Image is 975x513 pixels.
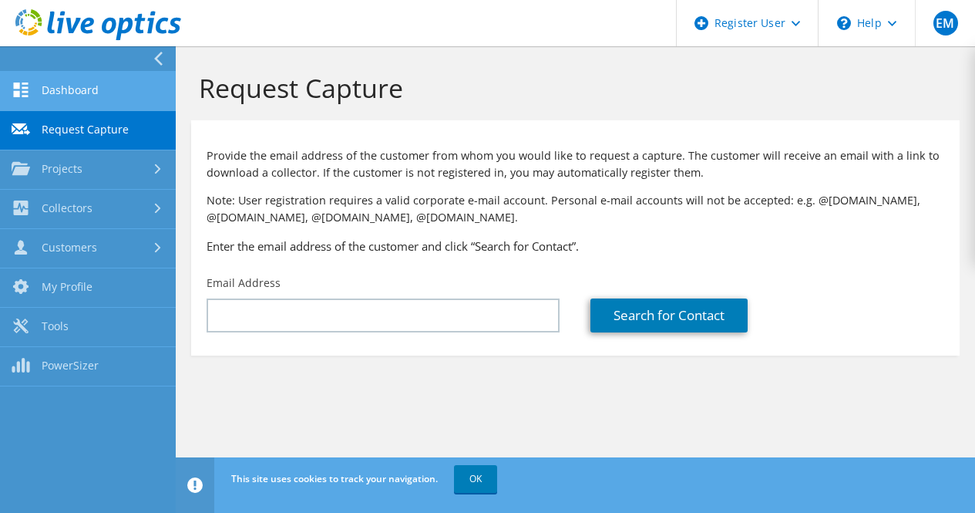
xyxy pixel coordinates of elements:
label: Email Address [207,275,281,291]
h3: Enter the email address of the customer and click “Search for Contact”. [207,238,944,255]
svg: \n [837,16,851,30]
a: Search for Contact [590,299,748,332]
span: EM [933,11,958,35]
a: OK [454,465,497,493]
p: Note: User registration requires a valid corporate e-mail account. Personal e-mail accounts will ... [207,192,944,226]
span: This site uses cookies to track your navigation. [231,472,438,485]
p: Provide the email address of the customer from whom you would like to request a capture. The cust... [207,147,944,181]
h1: Request Capture [199,72,944,104]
